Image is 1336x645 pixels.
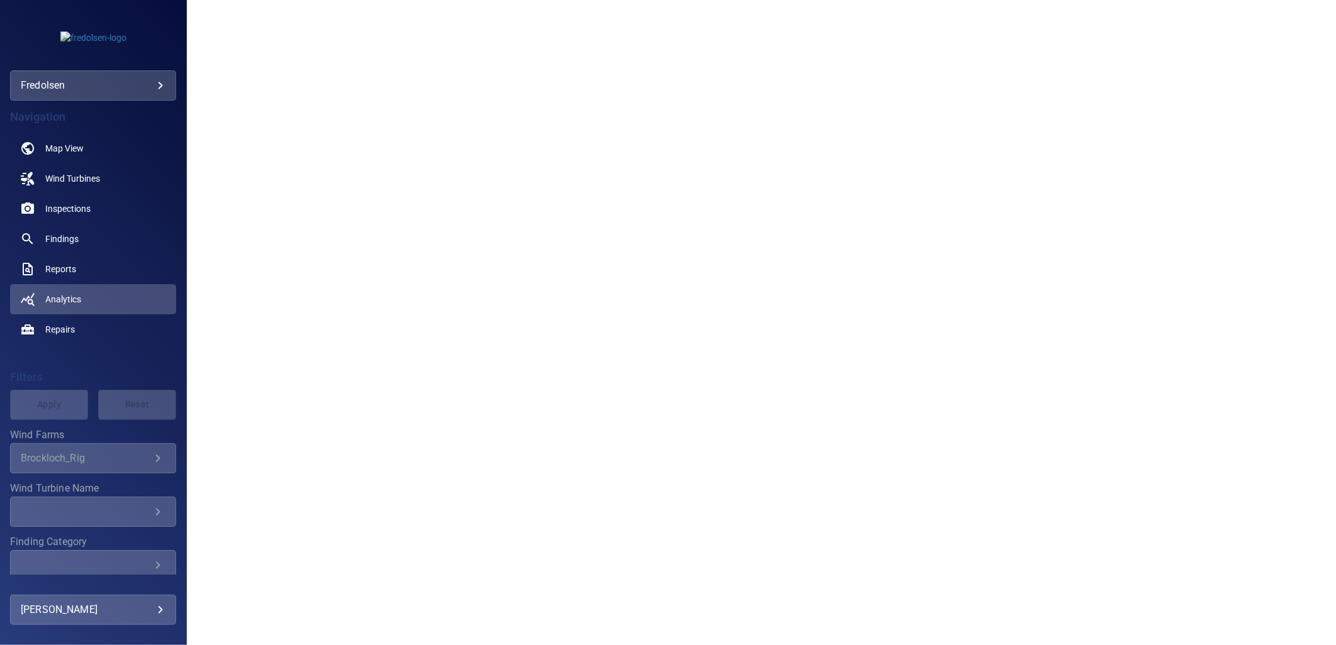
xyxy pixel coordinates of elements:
span: Findings [45,233,79,245]
a: map noActive [10,133,176,163]
a: reports noActive [10,254,176,284]
span: Inspections [45,202,91,215]
div: fredolsen [21,75,165,96]
label: Wind Turbine Name [10,483,176,493]
label: Finding Category [10,537,176,547]
div: Finding Category [10,550,176,580]
h4: Filters [10,371,176,383]
a: windturbines noActive [10,163,176,194]
a: inspections noActive [10,194,176,224]
a: repairs noActive [10,314,176,345]
div: fredolsen [10,70,176,101]
img: fredolsen-logo [60,31,126,44]
span: Reports [45,263,76,275]
div: Wind Farms [10,443,176,473]
span: Map View [45,142,84,155]
div: Wind Turbine Name [10,497,176,527]
span: Analytics [45,293,81,306]
h4: Navigation [10,111,176,123]
div: [PERSON_NAME] [21,600,165,620]
a: analytics active [10,284,176,314]
span: Wind Turbines [45,172,100,185]
span: Repairs [45,323,75,336]
label: Wind Farms [10,430,176,440]
div: Brockloch_Rig [21,452,150,464]
a: findings noActive [10,224,176,254]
